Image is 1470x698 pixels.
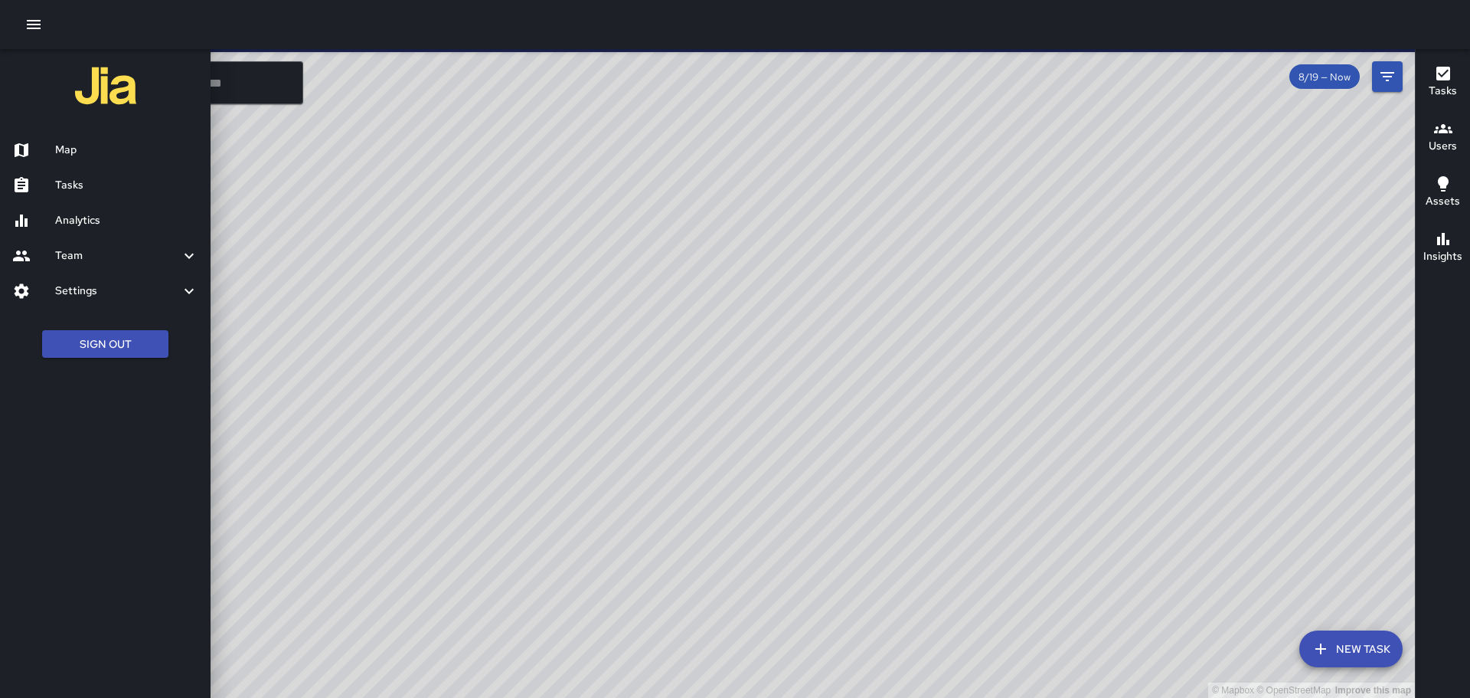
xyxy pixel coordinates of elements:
[75,55,136,116] img: jia-logo
[55,177,198,194] h6: Tasks
[55,212,198,229] h6: Analytics
[55,142,198,159] h6: Map
[55,283,180,300] h6: Settings
[55,247,180,264] h6: Team
[42,330,168,359] button: Sign Out
[1423,248,1462,265] h6: Insights
[1299,631,1403,667] button: New Task
[1429,83,1457,100] h6: Tasks
[1426,193,1460,210] h6: Assets
[1429,138,1457,155] h6: Users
